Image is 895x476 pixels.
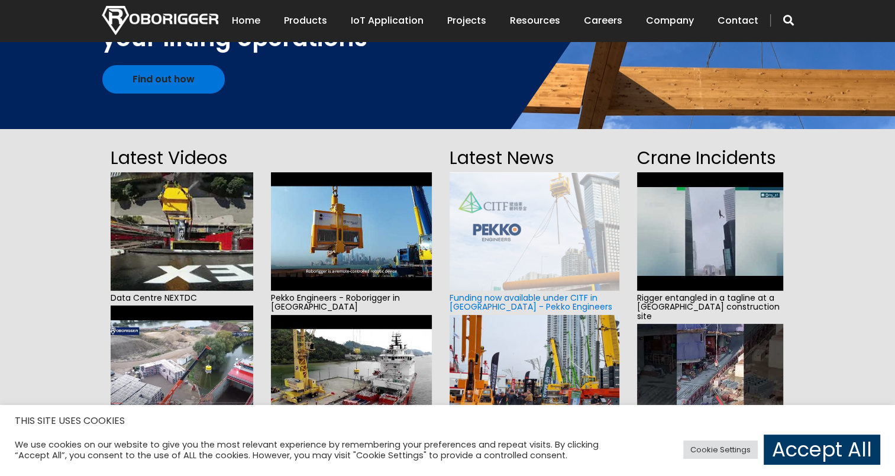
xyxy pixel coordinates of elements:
div: We use cookies on our website to give you the most relevant experience by remembering your prefer... [15,439,621,461]
img: Nortech [102,6,218,35]
img: hqdefault.jpg [111,172,253,291]
a: Home [232,2,260,39]
img: hqdefault.jpg [637,172,783,291]
a: Projects [447,2,486,39]
h2: Latest Videos [111,144,253,172]
a: Resources [510,2,560,39]
img: hqdefault.jpg [637,324,783,442]
a: Accept All [764,435,880,465]
span: Data Centre NEXTDC [111,291,253,305]
img: hqdefault.jpg [111,305,253,424]
a: Find out how [102,65,225,94]
h2: Latest News [450,144,619,172]
img: hqdefault.jpg [271,172,432,291]
a: Cookie Settings [683,440,758,459]
a: Funding now available under CITF in [GEOGRAPHIC_DATA] - Pekko Engineers [450,292,612,313]
a: Products [284,2,327,39]
a: IoT Application [351,2,424,39]
h2: Crane Incidents [637,144,783,172]
h5: THIS SITE USES COOKIES [15,413,880,429]
a: Contact [718,2,758,39]
a: Careers [584,2,622,39]
span: Pekko Engineers - Roborigger in [GEOGRAPHIC_DATA] [271,291,432,315]
span: Rigger entangled in a tagline at a [GEOGRAPHIC_DATA] construction site [637,291,783,324]
img: hqdefault.jpg [271,315,432,433]
a: Company [646,2,694,39]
